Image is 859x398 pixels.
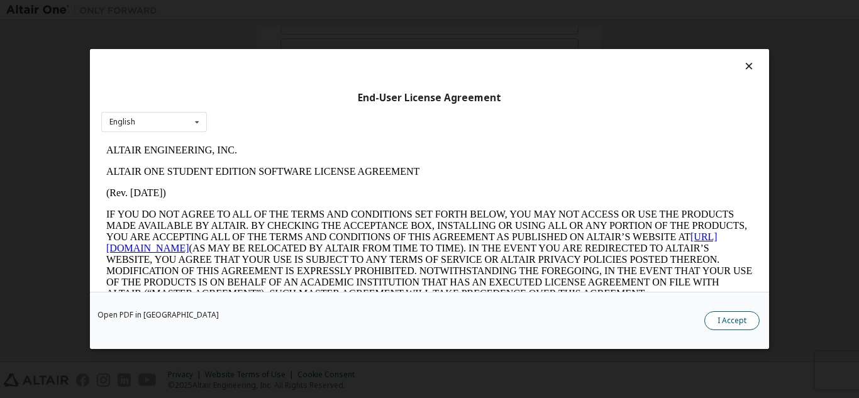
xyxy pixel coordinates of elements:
button: I Accept [704,311,760,330]
a: Open PDF in [GEOGRAPHIC_DATA] [97,311,219,319]
div: English [109,118,135,126]
p: ALTAIR ONE STUDENT EDITION SOFTWARE LICENSE AGREEMENT [5,26,651,38]
div: End-User License Agreement [101,92,758,104]
p: This Altair One Student Edition Software License Agreement (“Agreement”) is between Altair Engine... [5,170,651,215]
p: IF YOU DO NOT AGREE TO ALL OF THE TERMS AND CONDITIONS SET FORTH BELOW, YOU MAY NOT ACCESS OR USE... [5,69,651,160]
a: [URL][DOMAIN_NAME] [5,92,616,114]
p: ALTAIR ENGINEERING, INC. [5,5,651,16]
p: (Rev. [DATE]) [5,48,651,59]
